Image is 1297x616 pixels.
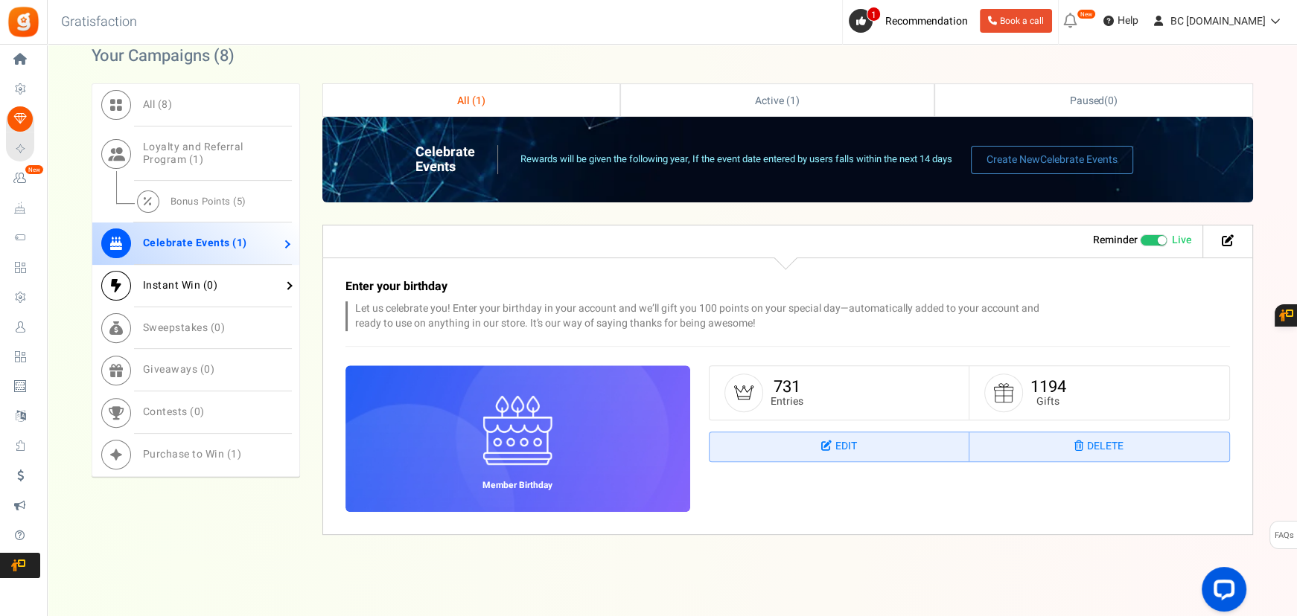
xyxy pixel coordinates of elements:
[204,362,211,377] span: 0
[1030,375,1066,399] a: 1194
[415,145,498,175] h2: Celebrate Events
[849,9,974,33] a: 1 Recommendation
[143,97,173,112] span: All ( )
[867,7,881,22] span: 1
[1274,522,1294,550] span: FAQs
[207,277,214,293] span: 0
[1108,93,1114,109] span: 0
[1030,396,1066,407] small: Gifts
[971,146,1133,174] a: Create NewCelebrate Events
[969,432,1229,462] a: Delete
[143,277,218,293] span: Instant Win ( )
[457,93,485,109] span: All ( )
[1170,13,1266,29] span: BC [DOMAIN_NAME]
[771,396,803,407] small: Entries
[476,93,482,109] span: 1
[7,5,40,39] img: Gratisfaction
[143,139,243,167] span: Loyalty and Referral Program ( )
[885,13,968,29] span: Recommendation
[1114,13,1138,28] span: Help
[237,194,243,208] span: 5
[143,404,205,420] span: Contests ( )
[1093,232,1138,248] strong: Reminder
[194,404,201,420] span: 0
[231,446,238,462] span: 1
[980,9,1052,33] a: Book a call
[214,320,221,336] span: 0
[1172,233,1191,248] span: Live
[237,235,243,251] span: 1
[790,93,796,109] span: 1
[6,166,40,191] a: New
[1077,9,1096,19] em: New
[520,153,952,167] p: Rewards will be given the following year, If the event date entered by users falls within the nex...
[1070,93,1118,109] span: ( )
[1040,152,1118,167] span: Celebrate Events
[143,320,226,336] span: Sweepstakes ( )
[25,164,44,175] em: New
[774,375,800,399] a: 731
[45,7,153,37] h3: Gratisfaction
[162,97,168,112] span: 8
[171,194,246,208] span: Bonus Points ( )
[755,93,800,109] span: Active ( )
[193,152,200,167] span: 1
[345,280,1053,294] h3: Enter your birthday
[345,301,1053,331] p: Let us celebrate you! Enter your birthday in your account and we’ll gift you 100 points on your s...
[710,432,969,462] a: Edit
[143,235,247,251] span: Celebrate Events ( )
[220,44,229,68] span: 8
[143,362,215,377] span: Giveaways ( )
[1070,93,1105,109] span: Paused
[1097,9,1144,33] a: Help
[92,48,235,63] h2: Your Campaigns ( )
[143,446,242,462] span: Purchase to Win ( )
[471,481,564,490] h6: Member Birthday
